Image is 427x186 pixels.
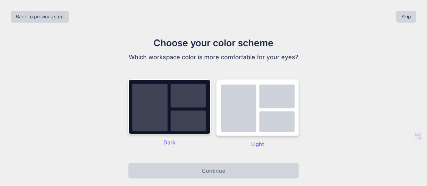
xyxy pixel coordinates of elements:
[202,167,225,175] p: Continue
[216,79,299,136] img: dark
[101,53,326,62] p: Which workspace color is more comfortable for your eyes?
[11,11,69,23] button: Back to previous step
[216,140,299,148] p: Light
[101,36,326,50] h1: Choose your color scheme
[128,138,211,146] p: Dark
[128,163,299,179] button: Continue
[396,11,416,23] button: Skip
[128,79,211,134] img: dark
